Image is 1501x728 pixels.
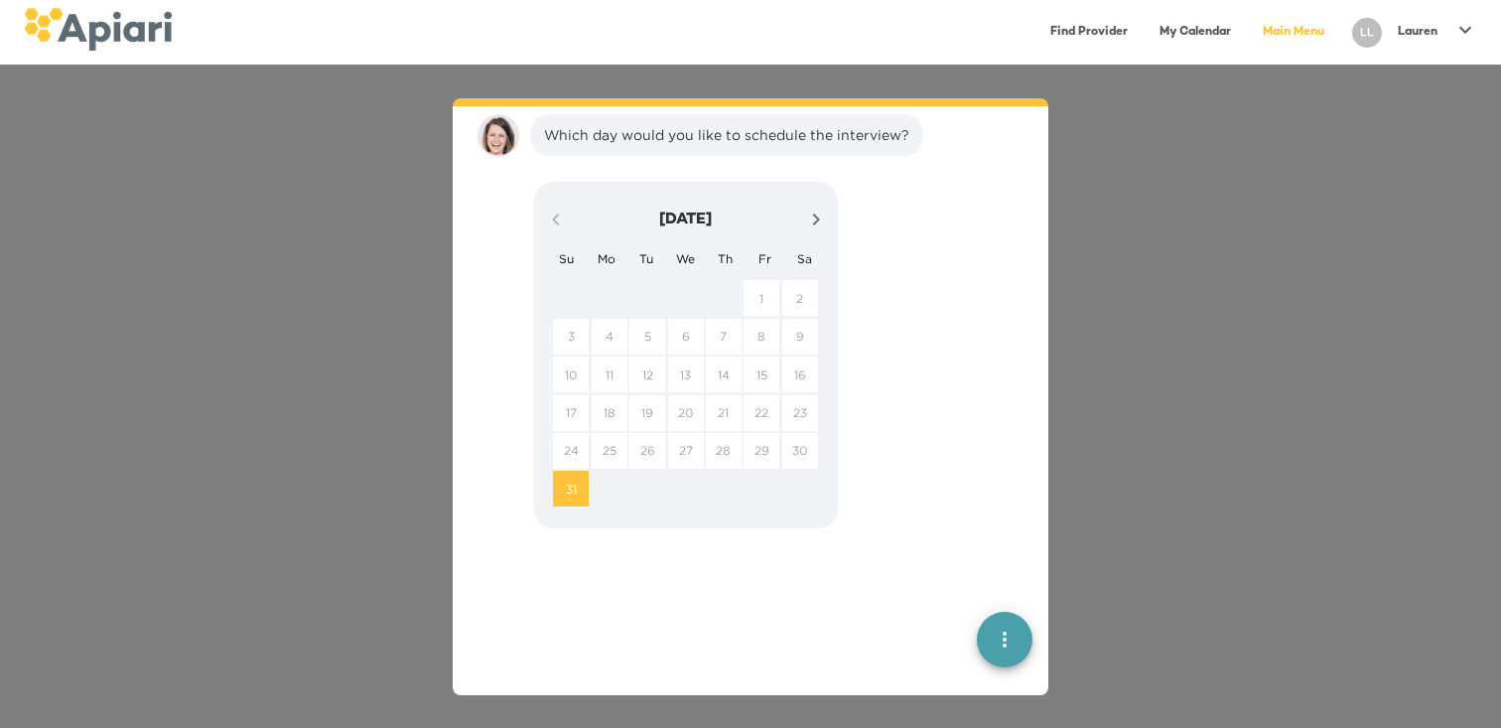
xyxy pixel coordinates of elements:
p: Lauren [1398,24,1437,41]
a: Main Menu [1251,12,1336,53]
span: Tu [628,249,664,269]
p: [DATE] [580,209,792,232]
span: Th [708,249,744,269]
a: Find Provider [1038,12,1140,53]
button: 31 [553,471,589,507]
div: Which day would you like to schedule the interview? [544,125,909,145]
span: Mo [589,249,624,269]
span: Su [549,249,585,269]
a: My Calendar [1148,12,1243,53]
span: We [668,249,704,269]
div: LL [1352,18,1382,48]
img: amy.37686e0395c82528988e.png [477,114,520,158]
span: Fr [748,249,783,269]
button: quick menu [977,612,1032,667]
img: logo [24,8,172,51]
p: 31 [566,481,577,498]
span: Sa [787,249,823,269]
